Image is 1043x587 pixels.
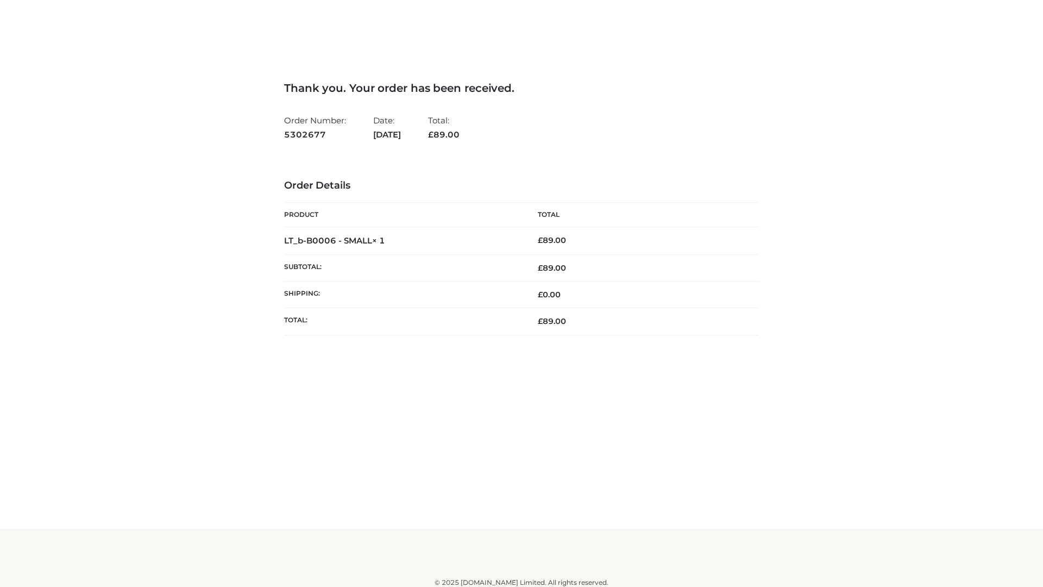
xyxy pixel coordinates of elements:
[538,290,543,299] span: £
[373,111,401,144] li: Date:
[428,129,433,140] span: £
[521,203,759,227] th: Total
[284,282,521,308] th: Shipping:
[372,235,385,246] strong: × 1
[428,111,460,144] li: Total:
[284,235,385,246] strong: LT_b-B0006 - SMALL
[284,254,521,281] th: Subtotal:
[284,82,759,95] h3: Thank you. Your order has been received.
[284,180,759,192] h3: Order Details
[373,128,401,142] strong: [DATE]
[538,235,543,245] span: £
[538,316,543,326] span: £
[284,203,521,227] th: Product
[538,235,566,245] bdi: 89.00
[538,290,561,299] bdi: 0.00
[428,129,460,140] span: 89.00
[284,111,346,144] li: Order Number:
[538,263,543,273] span: £
[538,263,566,273] span: 89.00
[538,316,566,326] span: 89.00
[284,128,346,142] strong: 5302677
[284,308,521,335] th: Total:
